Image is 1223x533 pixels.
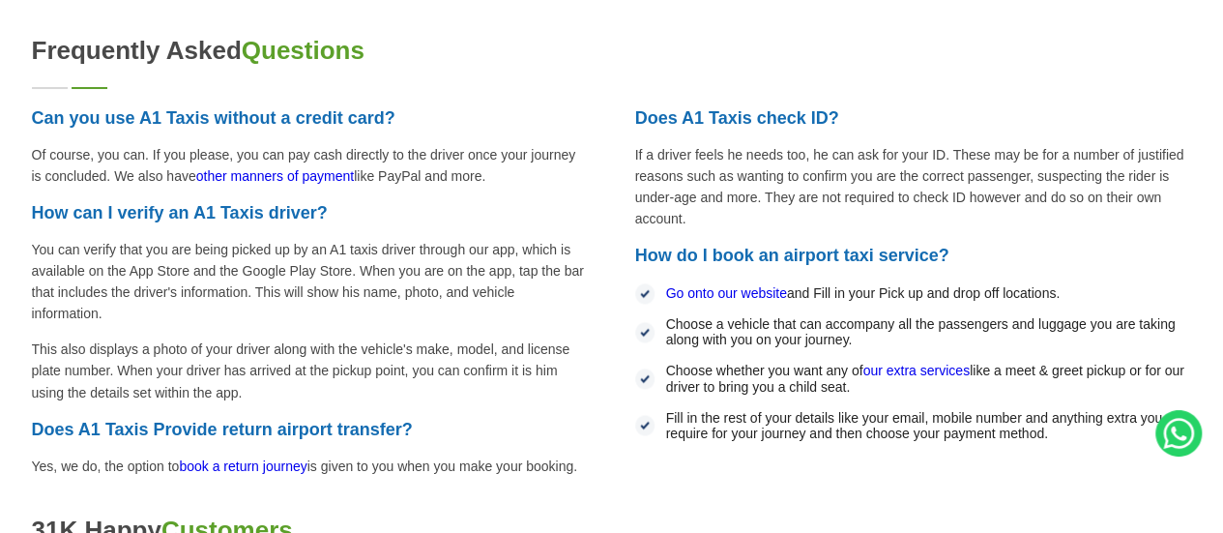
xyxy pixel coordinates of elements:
[242,36,364,65] span: Questions
[179,458,306,473] a: book a return journey
[635,281,1192,305] li: and Fill in your Pick up and drop off locations.
[32,239,589,324] p: You can verify that you are being picked up by an A1 taxis driver through our app, which is avail...
[635,106,1192,130] h3: Does A1 Taxis check ID?
[32,455,589,476] p: Yes, we do, the option to is given to you when you make your booking.
[32,417,589,440] h3: Does A1 Taxis Provide return airport transfer?
[666,285,787,301] a: Go onto our website
[635,144,1192,229] p: If a driver feels he needs too, he can ask for your ID. These may be for a number of justified re...
[635,405,1192,444] li: Fill in the rest of your details like your email, mobile number and anything extra you require fo...
[196,168,354,184] a: other manners of payment
[32,36,1192,66] h2: Frequently Asked
[32,144,589,187] p: Of course, you can. If you please, you can pay cash directly to the driver once your journey is c...
[635,359,1192,398] li: Choose whether you want any of like a meet & greet pickup or for our driver to bring you a child ...
[32,339,589,402] p: This also displays a photo of your driver along with the vehicle's make, model, and license plate...
[635,312,1192,351] li: Choose a vehicle that can accompany all the passengers and luggage you are taking along with you ...
[635,244,1192,267] h3: How do I book an airport taxi service?
[862,363,969,378] a: our extra services
[32,201,589,224] h3: How can I verify an A1 Taxis driver?
[32,106,589,130] h3: Can you use A1 Taxis without a credit card?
